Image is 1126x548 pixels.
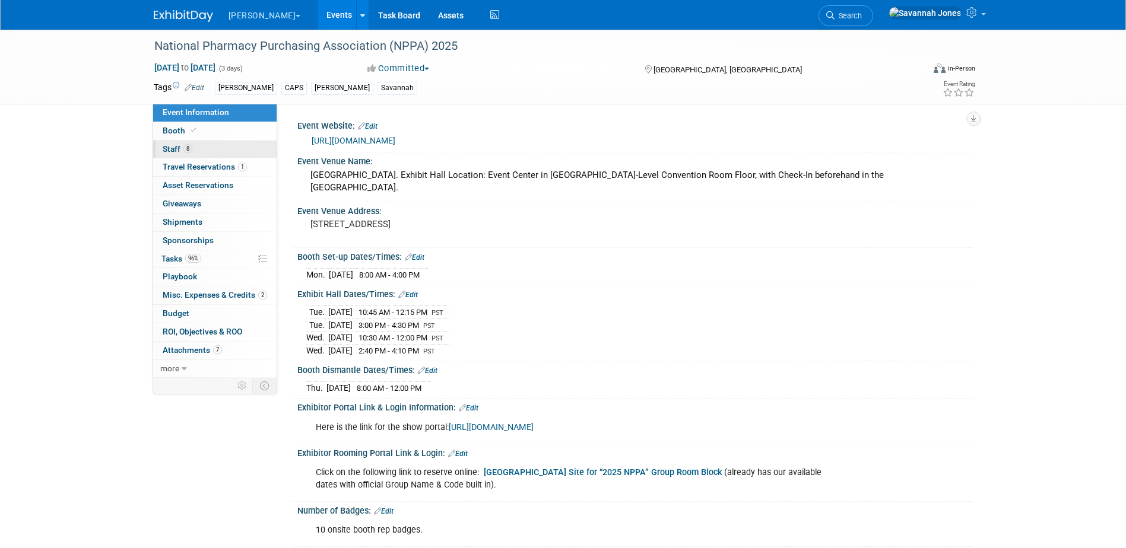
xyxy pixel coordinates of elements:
span: ROI, Objectives & ROO [163,327,242,336]
a: Edit [459,404,478,412]
div: Event Rating [943,81,975,87]
a: more [153,360,277,378]
span: to [179,63,191,72]
a: [URL][DOMAIN_NAME] [312,136,395,145]
div: Exhibitor Portal Link & Login Information: [297,399,973,414]
td: Personalize Event Tab Strip [232,378,253,393]
span: PST [432,334,443,342]
span: PST [423,322,435,330]
a: Tasks96% [153,250,277,268]
td: [DATE] [328,332,353,345]
div: Event Format [854,62,976,79]
span: Asset Reservations [163,180,233,190]
div: Booth Set-up Dates/Times: [297,248,973,263]
a: Edit [405,253,424,262]
td: Thu. [306,381,326,394]
span: [GEOGRAPHIC_DATA], [GEOGRAPHIC_DATA] [654,65,802,74]
td: Tags [154,81,204,95]
div: Event Venue Name: [297,152,973,167]
div: Number of Badges: [297,502,973,517]
div: Event Venue Address: [297,202,973,217]
span: 1 [238,163,247,171]
td: [DATE] [326,381,351,394]
span: PST [432,309,443,317]
span: Tasks [161,254,201,263]
a: Sponsorships [153,232,277,250]
div: [PERSON_NAME] [311,82,373,94]
div: Exhibitor Rooming Portal Link & Login: [297,444,973,460]
span: Event Information [163,107,229,117]
a: Staff8 [153,141,277,158]
a: Edit [358,122,378,130]
span: 8 [183,144,192,153]
a: Edit [448,450,468,458]
span: Attachments [163,345,222,355]
div: National Pharmacy Purchasing Association (NPPA) 2025 [150,36,906,57]
span: Giveaways [163,199,201,208]
img: Savannah Jones [889,7,962,20]
div: Event Website: [297,117,973,132]
div: [GEOGRAPHIC_DATA]. Exhibit Hall Location: Event Center in [GEOGRAPHIC_DATA]-Level Convention Room... [306,166,964,197]
td: [DATE] [328,344,353,356]
div: Savannah [378,82,417,94]
a: Giveaways [153,195,277,213]
span: 2 [258,291,267,300]
span: Staff [163,144,192,154]
span: Playbook [163,272,197,281]
img: Format-Inperson.png [934,63,946,73]
a: Edit [374,507,394,515]
img: ExhibitDay [154,10,213,22]
a: [URL][DOMAIN_NAME] [449,422,534,432]
span: Travel Reservations [163,162,247,171]
a: ROI, Objectives & ROO [153,323,277,341]
span: Search [835,11,862,20]
span: Sponsorships [163,235,214,245]
div: In-Person [947,64,975,73]
td: [DATE] [328,305,353,318]
a: Booth [153,122,277,140]
span: (3 days) [218,65,243,72]
a: Edit [185,84,204,92]
a: Misc. Expenses & Credits2 [153,286,277,304]
div: Here is the link for the show portal: [307,416,842,439]
a: Edit [418,367,437,375]
i: Booth reservation complete [191,127,196,133]
span: Misc. Expenses & Credits [163,290,267,300]
span: Booth [163,126,199,135]
a: Attachments7 [153,342,277,359]
span: more [160,364,179,373]
div: [PERSON_NAME] [215,82,277,94]
span: Shipments [163,217,202,227]
button: Committed [363,62,434,75]
span: 2:40 PM - 4:10 PM [359,346,419,355]
div: Click on the following link to reserve online: (already has our available dates with official Gro... [307,461,842,496]
td: Wed. [306,332,328,345]
span: 3:00 PM - 4:30 PM [359,321,419,330]
div: Booth Dismantle Dates/Times: [297,361,973,377]
pre: [STREET_ADDRESS] [310,219,566,230]
div: Exhibit Hall Dates/Times: [297,285,973,301]
a: [GEOGRAPHIC_DATA] Site for “2025 NPPA” Group Room Block [484,467,722,477]
span: 8:00 AM - 4:00 PM [359,270,420,279]
td: [DATE] [329,268,353,281]
a: Event Information [153,104,277,122]
td: Wed. [306,344,328,356]
div: 10 onsite booth rep badges. [307,518,842,542]
a: Asset Reservations [153,177,277,195]
span: 96% [185,254,201,263]
td: Tue. [306,318,328,332]
a: Playbook [153,268,277,286]
td: Mon. [306,268,329,281]
span: 10:45 AM - 12:15 PM [359,308,427,317]
span: [DATE] [DATE] [154,62,216,73]
span: 8:00 AM - 12:00 PM [357,384,421,393]
a: Travel Reservations1 [153,158,277,176]
td: Toggle Event Tabs [252,378,277,393]
a: Search [819,5,873,26]
span: Budget [163,308,189,318]
a: Shipments [153,214,277,231]
td: Tue. [306,305,328,318]
span: 10:30 AM - 12:00 PM [359,333,427,342]
a: Edit [398,291,418,299]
